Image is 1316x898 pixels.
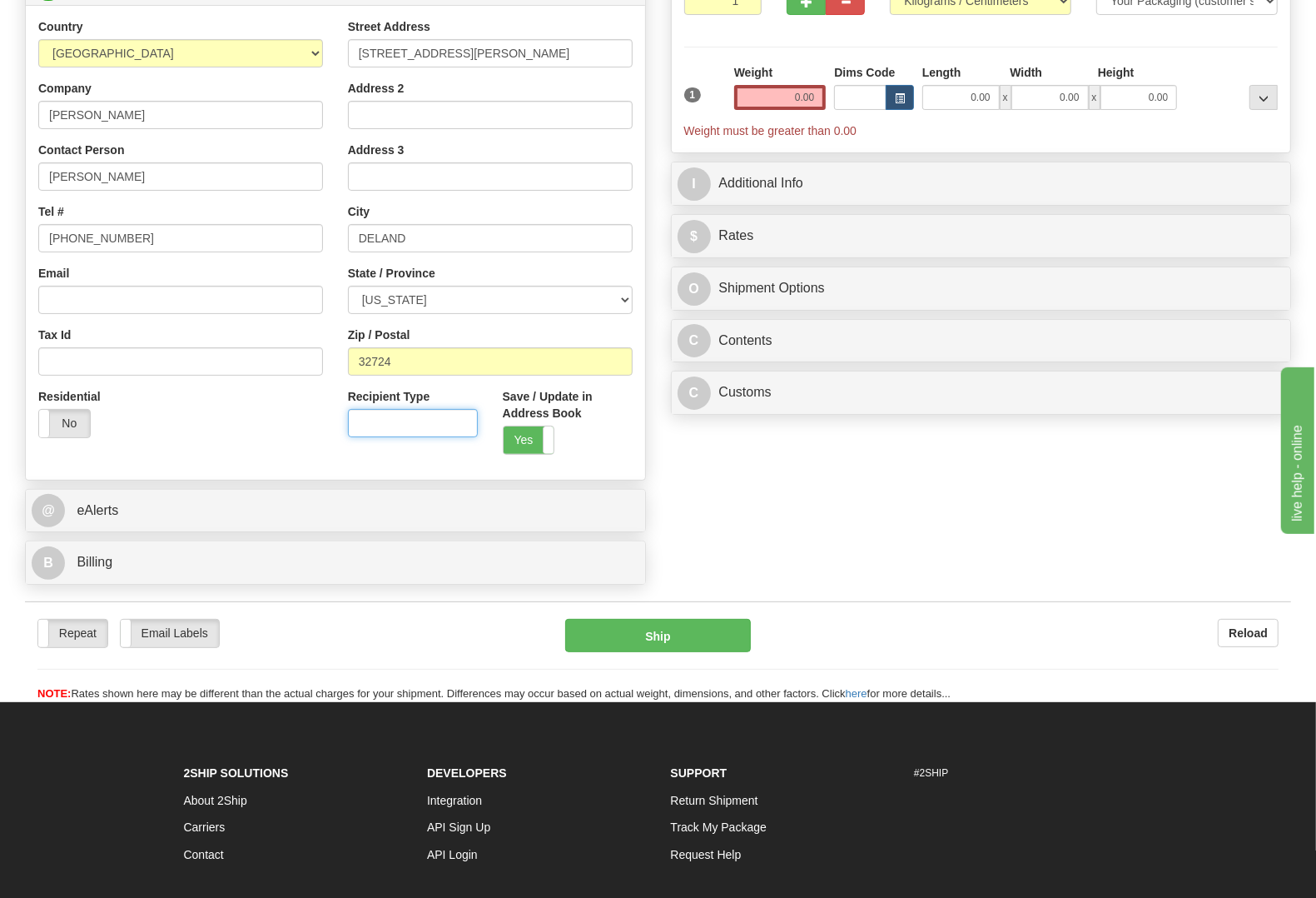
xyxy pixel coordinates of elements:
[1278,364,1314,534] iframe: chat widget
[671,794,758,807] a: Return Shipment
[348,80,405,97] label: Address 2
[1249,85,1278,110] div: ...
[734,64,772,81] label: Weight
[184,766,289,780] strong: 2Ship Solutions
[678,324,1285,358] a: CContents
[1010,64,1042,81] label: Width
[1000,85,1011,110] span: x
[25,686,1291,702] div: Rates shown here may be different than the actual charges for your shipment. Differences may occu...
[678,376,1285,410] a: CCustoms
[184,794,247,807] a: About 2Ship
[678,219,1285,253] a: $Rates
[678,377,711,410] span: C
[38,388,101,405] label: Residential
[12,10,154,30] div: live help - online
[38,620,107,646] label: Repeat
[922,64,961,81] label: Length
[77,503,118,517] span: eAlerts
[184,821,226,834] a: Carriers
[1218,619,1279,647] button: Reload
[427,821,490,834] a: API Sign Up
[834,64,895,81] label: Dims Code
[121,620,219,646] label: Email Labels
[427,848,478,861] a: API Login
[427,766,507,780] strong: Developers
[1098,64,1135,81] label: Height
[38,18,83,35] label: Country
[678,220,711,253] span: $
[565,619,752,652] button: Ship
[38,80,92,97] label: Company
[32,546,65,580] span: B
[678,272,711,306] span: O
[671,821,767,834] a: Track My Package
[503,388,633,422] label: Save / Update in Address Book
[37,687,71,700] span: NOTE:
[678,272,1285,306] a: OShipment Options
[32,546,639,580] a: B Billing
[678,324,711,357] span: C
[684,124,857,137] span: Weight must be greater than 0.00
[671,766,728,780] strong: Support
[427,794,482,807] a: Integration
[38,327,71,343] label: Tax Id
[684,87,702,102] span: 1
[348,203,370,220] label: City
[348,265,435,282] label: State / Province
[38,142,124,158] label: Contact Person
[38,203,64,220] label: Tel #
[38,265,69,282] label: Email
[348,18,430,35] label: Street Address
[504,427,554,453] label: Yes
[914,768,1133,779] h6: #2SHIP
[1089,85,1100,110] span: x
[348,327,410,343] label: Zip / Postal
[678,167,1285,201] a: IAdditional Info
[1229,626,1268,640] b: Reload
[671,848,742,861] a: Request Help
[846,687,867,700] a: here
[39,410,90,437] label: No
[678,167,711,201] span: I
[32,494,65,527] span: @
[348,39,633,67] input: Enter a location
[77,555,112,569] span: Billing
[348,142,405,158] label: Address 3
[184,848,224,861] a: Contact
[348,388,430,405] label: Recipient Type
[32,494,639,528] a: @ eAlerts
